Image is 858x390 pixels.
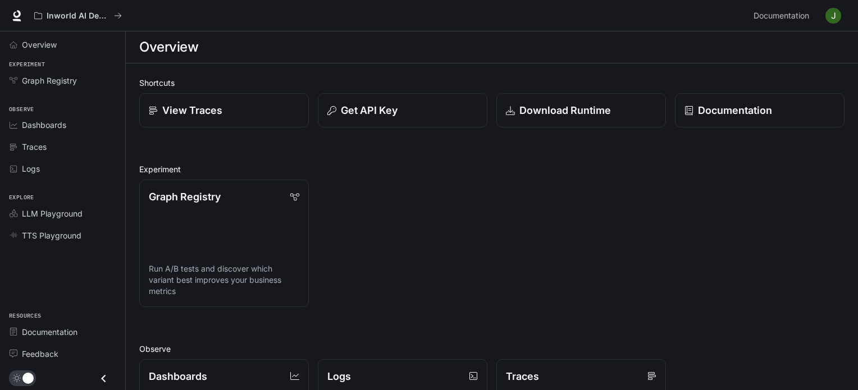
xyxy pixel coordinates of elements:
[22,371,34,384] span: Dark mode toggle
[825,8,841,24] img: User avatar
[4,115,121,135] a: Dashboards
[22,119,66,131] span: Dashboards
[675,93,845,127] a: Documentation
[139,36,198,58] h1: Overview
[139,93,309,127] a: View Traces
[22,39,57,51] span: Overview
[22,75,77,86] span: Graph Registry
[22,141,47,153] span: Traces
[22,163,40,175] span: Logs
[822,4,845,27] button: User avatar
[91,367,116,390] button: Close drawer
[4,35,121,54] a: Overview
[149,369,207,384] p: Dashboards
[149,189,221,204] p: Graph Registry
[754,9,809,23] span: Documentation
[4,159,121,178] a: Logs
[149,263,299,297] p: Run A/B tests and discover which variant best improves your business metrics
[29,4,127,27] button: All workspaces
[22,348,58,360] span: Feedback
[4,204,121,223] a: LLM Playground
[4,137,121,157] a: Traces
[22,230,81,241] span: TTS Playground
[22,326,77,338] span: Documentation
[139,180,309,307] a: Graph RegistryRun A/B tests and discover which variant best improves your business metrics
[749,4,818,27] a: Documentation
[519,103,611,118] p: Download Runtime
[496,93,666,127] a: Download Runtime
[4,322,121,342] a: Documentation
[698,103,772,118] p: Documentation
[139,343,845,355] h2: Observe
[4,344,121,364] a: Feedback
[341,103,398,118] p: Get API Key
[506,369,539,384] p: Traces
[47,11,109,21] p: Inworld AI Demos
[318,93,487,127] button: Get API Key
[4,226,121,245] a: TTS Playground
[4,71,121,90] a: Graph Registry
[162,103,222,118] p: View Traces
[327,369,351,384] p: Logs
[139,77,845,89] h2: Shortcuts
[139,163,845,175] h2: Experiment
[22,208,83,219] span: LLM Playground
